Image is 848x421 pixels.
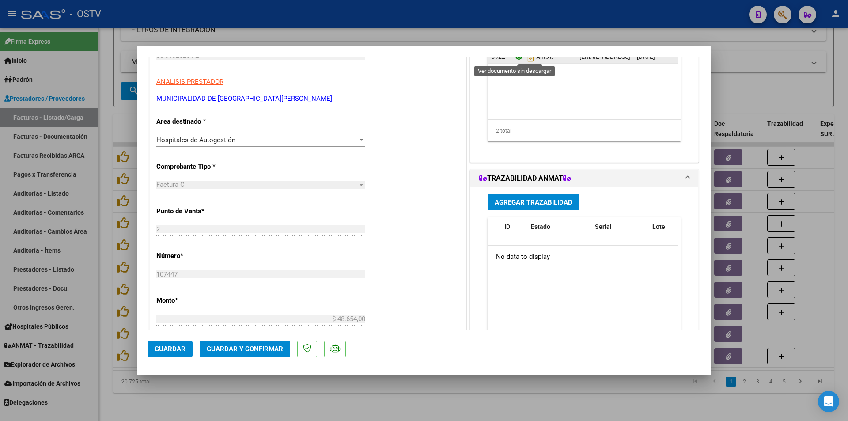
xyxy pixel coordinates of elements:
span: ID [504,223,510,230]
span: Lote [652,223,665,230]
div: 0 total [488,328,681,350]
p: Area destinado * [156,117,247,127]
div: TRAZABILIDAD ANMAT [470,187,698,371]
button: Agregar Trazabilidad [488,194,579,210]
mat-expansion-panel-header: TRAZABILIDAD ANMAT [470,170,698,187]
div: 2 total [488,120,681,142]
p: Número [156,251,247,261]
p: MUNICIPALIDAD DE [GEOGRAPHIC_DATA][PERSON_NAME] [156,94,459,104]
div: No data to display [488,246,678,268]
datatable-header-cell: ID [501,217,527,247]
span: [EMAIL_ADDRESS][DOMAIN_NAME] - [GEOGRAPHIC_DATA] [579,53,742,60]
p: Monto [156,296,247,306]
span: Guardar y Confirmar [207,345,283,353]
p: Punto de Venta [156,206,247,216]
h1: TRAZABILIDAD ANMAT [479,173,571,184]
p: Comprobante Tipo * [156,162,247,172]
span: ANALISIS PRESTADOR [156,78,223,86]
button: Guardar y Confirmar [200,341,290,357]
i: Descargar documento [525,50,536,64]
div: Open Intercom Messenger [818,391,839,412]
span: 59229 [491,53,509,60]
span: [DATE] [637,53,655,60]
span: Factura C [156,181,185,189]
datatable-header-cell: Estado [527,217,591,247]
span: Anexo [513,53,553,61]
span: Guardar [155,345,185,353]
span: Serial [595,223,612,230]
span: Estado [531,223,550,230]
datatable-header-cell: Lote [649,217,686,247]
span: Agregar Trazabilidad [495,198,572,206]
span: Hospitales de Autogestión [156,136,235,144]
button: Guardar [148,341,193,357]
datatable-header-cell: Serial [591,217,649,247]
